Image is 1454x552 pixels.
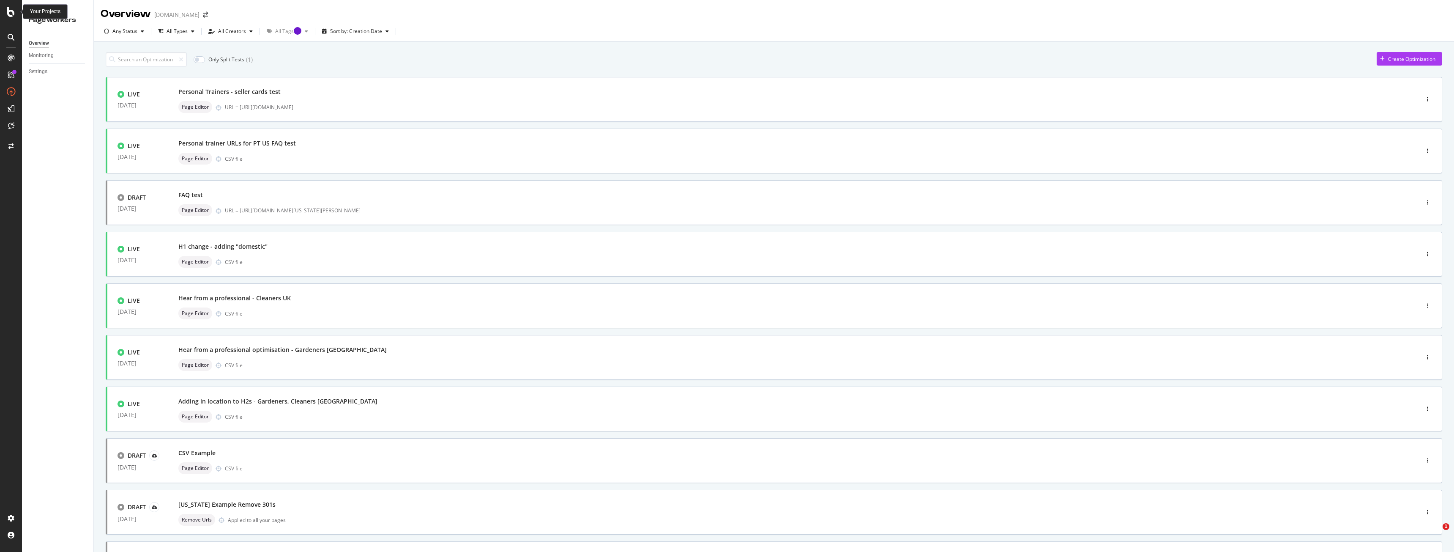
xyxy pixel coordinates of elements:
[330,29,382,34] div: Sort by: Creation Date
[1425,523,1446,544] iframe: Intercom live chat
[118,516,158,522] div: [DATE]
[178,101,212,113] div: neutral label
[29,39,49,48] div: Overview
[128,503,146,511] div: DRAFT
[101,7,151,21] div: Overview
[1377,52,1442,66] button: Create Optimization
[218,29,246,34] div: All Creators
[225,413,243,420] div: CSV file
[182,517,212,522] span: Remove Urls
[178,514,215,526] div: neutral label
[155,25,198,38] button: All Types
[128,400,140,408] div: LIVE
[118,154,158,160] div: [DATE]
[118,464,158,471] div: [DATE]
[225,258,243,266] div: CSV file
[128,90,140,99] div: LIVE
[101,25,148,38] button: Any Status
[178,359,212,371] div: neutral label
[182,208,209,213] span: Page Editor
[1443,523,1449,530] span: 1
[225,207,1383,214] div: URL = [URL][DOMAIN_NAME][US_STATE][PERSON_NAME]
[29,51,87,60] a: Monitoring
[225,155,243,162] div: CSV file
[178,242,268,251] div: H1 change - adding "domestic"
[29,39,87,48] a: Overview
[178,153,212,165] div: neutral label
[225,362,243,369] div: CSV file
[118,412,158,418] div: [DATE]
[112,29,137,34] div: Any Status
[178,308,212,319] div: neutral label
[167,29,188,34] div: All Types
[275,29,301,34] div: All Tags
[178,346,387,354] div: Hear from a professional optimisation - Gardeners [GEOGRAPHIC_DATA]
[30,8,60,15] div: Your Projects
[29,51,54,60] div: Monitoring
[225,310,243,317] div: CSV file
[182,466,209,471] span: Page Editor
[178,462,212,474] div: neutral label
[178,294,291,302] div: Hear from a professional - Cleaners UK
[106,52,187,67] input: Search an Optimization
[208,56,244,63] div: Only Split Tests
[118,205,158,212] div: [DATE]
[319,25,392,38] button: Sort by: Creation Date
[178,191,203,199] div: FAQ test
[128,348,140,357] div: LIVE
[128,142,140,150] div: LIVE
[246,55,253,64] div: ( 1 )
[294,27,301,35] div: Tooltip anchor
[182,259,209,264] span: Page Editor
[178,500,276,509] div: [US_STATE] Example Remove 301s
[263,25,312,38] button: All TagsTooltip anchor
[203,12,208,18] div: arrow-right-arrow-left
[178,449,216,457] div: CSV Example
[182,311,209,316] span: Page Editor
[178,139,296,148] div: Personal trainer URLs for PT US FAQ test
[29,67,47,76] div: Settings
[128,297,140,305] div: LIVE
[178,256,212,268] div: neutral label
[225,465,243,472] div: CSV file
[182,414,209,419] span: Page Editor
[128,193,146,202] div: DRAFT
[228,516,286,524] div: Applied to all your pages
[29,15,87,25] div: PageWorkers
[128,451,146,460] div: DRAFT
[118,257,158,264] div: [DATE]
[1388,55,1435,63] div: Create Optimization
[178,411,212,423] div: neutral label
[178,88,281,96] div: Personal Trainers - seller cards test
[118,360,158,367] div: [DATE]
[182,104,209,110] span: Page Editor
[182,363,209,368] span: Page Editor
[178,397,377,406] div: Adding in location to H2s - Gardeners, Cleaners [GEOGRAPHIC_DATA]
[154,11,200,19] div: [DOMAIN_NAME]
[118,308,158,315] div: [DATE]
[128,245,140,253] div: LIVE
[205,25,256,38] button: All Creators
[118,102,158,109] div: [DATE]
[182,156,209,161] span: Page Editor
[178,204,212,216] div: neutral label
[29,67,87,76] a: Settings
[225,104,1383,111] div: URL = [URL][DOMAIN_NAME]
